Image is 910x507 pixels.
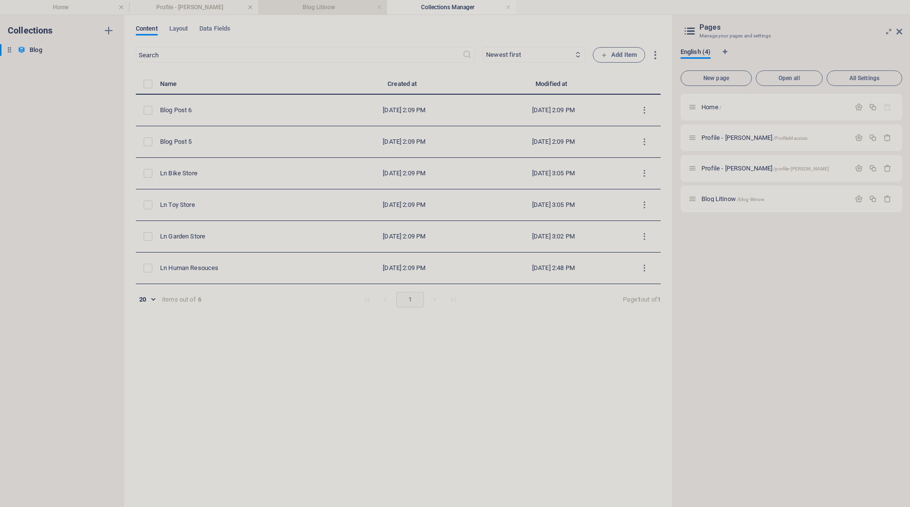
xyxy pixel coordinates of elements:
[855,134,863,142] div: Settings
[338,137,471,146] div: [DATE] 2:09 PM
[103,25,114,36] i: Create new collection
[338,232,471,241] div: [DATE] 2:09 PM
[160,106,322,115] div: Blog Post 6
[479,78,628,95] th: Modified at
[160,137,322,146] div: Blog Post 5
[162,295,196,304] div: items out of
[198,295,201,304] strong: 6
[681,46,711,60] span: English (4)
[8,25,53,36] h6: Collections
[593,47,645,63] button: Add Item
[685,75,747,81] span: New page
[387,2,516,13] h4: Collections Manager
[338,264,471,272] div: [DATE] 2:09 PM
[199,23,230,36] span: Data Fields
[258,2,387,13] h4: Blog Litinow
[827,70,902,86] button: All Settings
[136,23,158,36] span: Content
[637,296,641,303] strong: 1
[330,78,479,95] th: Created at
[869,103,877,111] div: Duplicate
[699,165,850,171] div: Profile - [PERSON_NAME]/profile-[PERSON_NAME]
[160,169,322,178] div: Ln Bike Store
[160,201,322,209] div: Ln Toy Store
[701,134,808,141] span: Profile - [PERSON_NAME]
[883,164,892,172] div: Remove
[855,164,863,172] div: Settings
[160,264,322,272] div: Ln Human Resouces
[487,106,620,115] div: [DATE] 2:09 PM
[719,105,721,110] span: /
[338,169,471,178] div: [DATE] 2:09 PM
[699,32,883,40] h3: Manage your pages and settings
[760,75,818,81] span: Open all
[487,232,620,241] div: [DATE] 3:02 PM
[773,166,829,171] span: /profile-[PERSON_NAME]
[869,134,877,142] div: Duplicate
[681,70,752,86] button: New page
[883,195,892,203] div: Remove
[699,104,850,110] div: Home/
[396,292,424,307] button: page 1
[773,135,808,141] span: /ProfileMauricio
[701,165,829,172] span: Click to open page
[358,292,462,307] nav: pagination navigation
[883,134,892,142] div: Remove
[136,78,661,284] table: items list
[623,295,661,304] div: Page out of
[136,295,158,304] div: 20
[487,137,620,146] div: [DATE] 2:09 PM
[681,48,902,67] div: Language Tabs
[855,103,863,111] div: Settings
[756,70,823,86] button: Open all
[487,264,620,272] div: [DATE] 2:48 PM
[160,78,330,95] th: Name
[699,23,902,32] h2: Pages
[487,169,620,178] div: [DATE] 3:05 PM
[160,232,322,241] div: Ln Garden Store
[699,135,850,141] div: Profile - [PERSON_NAME]/ProfileMauricio
[338,106,471,115] div: [DATE] 2:09 PM
[869,164,877,172] div: Duplicate
[657,296,661,303] strong: 1
[30,44,42,56] h6: Blog
[699,196,850,202] div: Blog Litinow/blog-litinow
[701,195,764,203] span: Blog Litinow
[869,195,877,203] div: Duplicate
[737,197,765,202] span: /blog-litinow
[338,201,471,209] div: [DATE] 2:09 PM
[601,49,637,61] span: Add Item
[136,47,462,63] input: Search
[855,195,863,203] div: Settings
[701,103,721,111] span: Click to open page
[831,75,898,81] span: All Settings
[169,23,188,36] span: Layout
[129,2,258,13] h4: Profile - [PERSON_NAME]
[883,103,892,111] div: The startpage cannot be deleted
[487,201,620,209] div: [DATE] 3:05 PM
